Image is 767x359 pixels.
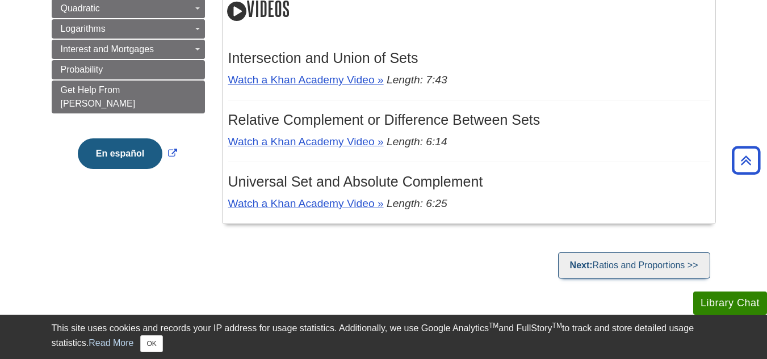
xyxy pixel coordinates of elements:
[387,74,447,86] em: Length: 7:43
[140,335,162,352] button: Close
[228,50,710,66] h3: Intersection and Union of Sets
[52,60,205,79] a: Probability
[75,149,180,158] a: Link opens in new window
[89,338,133,348] a: Read More
[61,3,100,13] span: Quadratic
[693,292,767,315] button: Library Chat
[228,174,710,190] h3: Universal Set and Absolute Complement
[52,322,716,352] div: This site uses cookies and records your IP address for usage statistics. Additionally, we use Goo...
[78,138,162,169] button: En español
[387,197,447,209] em: Length: 6:25
[61,44,154,54] span: Interest and Mortgages
[558,252,710,278] a: Next:Ratios and Proportions >>
[570,260,593,270] strong: Next:
[228,136,384,147] a: Watch a Khan Academy Video »
[728,153,764,168] a: Back to Top
[387,136,447,147] em: Length: 6:14
[52,40,205,59] a: Interest and Mortgages
[228,197,384,209] a: Watch a Khan Academy Video »
[61,85,136,108] span: Get Help From [PERSON_NAME]
[61,24,106,33] span: Logarithms
[228,112,710,128] h3: Relative Complement or Difference Between Sets
[52,81,205,113] a: Get Help From [PERSON_NAME]
[552,322,562,330] sup: TM
[52,19,205,39] a: Logarithms
[489,322,498,330] sup: TM
[61,65,103,74] span: Probability
[228,74,384,86] a: Watch a Khan Academy Video »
